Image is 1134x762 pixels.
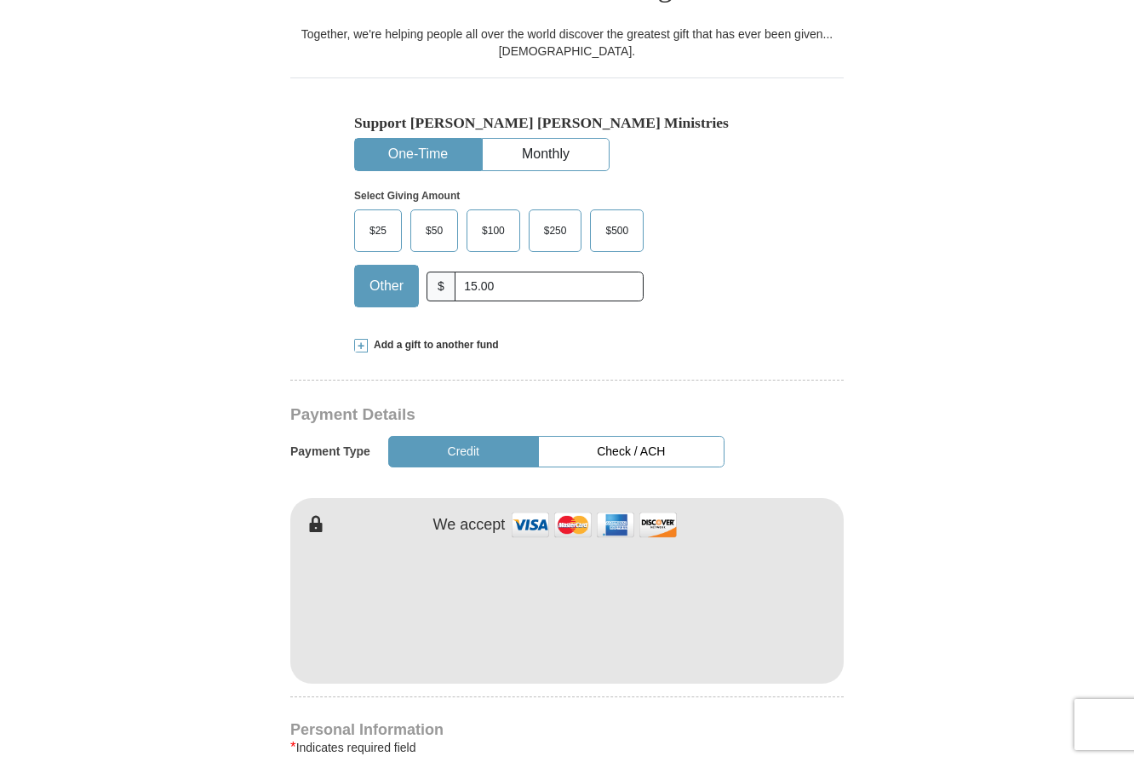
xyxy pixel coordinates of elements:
span: $250 [535,218,576,243]
h4: We accept [433,516,506,535]
button: Check / ACH [538,436,724,467]
span: $25 [361,218,395,243]
span: $ [427,272,455,301]
h5: Support [PERSON_NAME] [PERSON_NAME] Ministries [354,114,780,132]
span: Add a gift to another fund [368,338,499,352]
div: Together, we're helping people all over the world discover the greatest gift that has ever been g... [290,26,844,60]
span: Other [361,273,412,299]
span: $50 [417,218,451,243]
div: Indicates required field [290,737,844,758]
button: One-Time [355,139,481,170]
input: Other Amount [455,272,644,301]
button: Credit [388,436,539,467]
h5: Payment Type [290,444,370,459]
h3: Payment Details [290,405,724,425]
h4: Personal Information [290,723,844,736]
span: $100 [473,218,513,243]
button: Monthly [483,139,609,170]
span: $500 [597,218,637,243]
img: credit cards accepted [509,507,679,543]
strong: Select Giving Amount [354,190,460,202]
